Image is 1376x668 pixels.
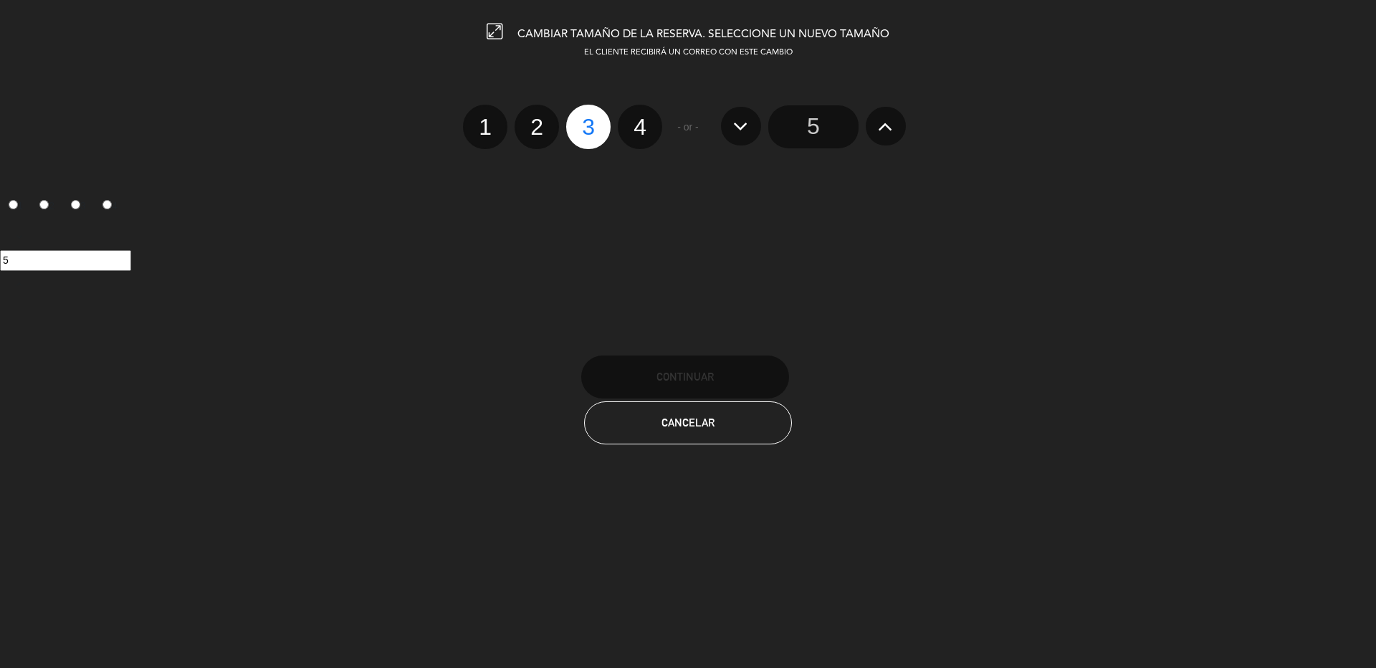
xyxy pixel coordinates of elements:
span: - or - [677,119,699,135]
label: 1 [463,105,507,149]
label: 3 [63,194,95,219]
input: 2 [39,200,49,209]
button: Cancelar [584,401,792,444]
label: 2 [515,105,559,149]
span: Continuar [656,371,714,383]
input: 4 [102,200,112,209]
input: 1 [9,200,18,209]
span: CAMBIAR TAMAÑO DE LA RESERVA. SELECCIONE UN NUEVO TAMAÑO [517,29,889,40]
input: 3 [71,200,80,209]
label: 4 [94,194,125,219]
span: Cancelar [661,416,715,429]
label: 3 [566,105,611,149]
label: 4 [618,105,662,149]
button: Continuar [581,356,789,399]
label: 2 [32,194,63,219]
span: EL CLIENTE RECIBIRÁ UN CORREO CON ESTE CAMBIO [584,49,793,57]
